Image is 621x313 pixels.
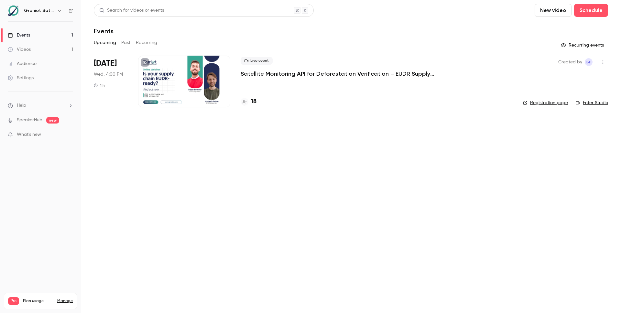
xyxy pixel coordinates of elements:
[8,46,31,53] div: Videos
[558,58,582,66] span: Created by
[8,5,18,16] img: Graniot Satellite Technologies SL
[8,60,37,67] div: Audience
[8,32,30,38] div: Events
[136,38,158,48] button: Recurring
[23,298,53,304] span: Plan usage
[576,100,608,106] a: Enter Studio
[94,83,105,88] div: 1 h
[24,7,54,14] h6: Graniot Satellite Technologies SL
[558,40,608,50] button: Recurring events
[99,7,164,14] div: Search for videos or events
[535,4,572,17] button: New video
[46,117,59,124] span: new
[586,58,591,66] span: BF
[17,102,26,109] span: Help
[94,27,114,35] h1: Events
[241,57,273,65] span: Live event
[94,38,116,48] button: Upcoming
[8,102,73,109] li: help-dropdown-opener
[57,298,73,304] a: Manage
[523,100,568,106] a: Registration page
[94,58,117,69] span: [DATE]
[94,56,128,107] div: Sep 10 Wed, 4:00 PM (Europe/Paris)
[241,97,256,106] a: 18
[17,131,41,138] span: What's new
[8,297,19,305] span: Pro
[574,4,608,17] button: Schedule
[8,75,34,81] div: Settings
[251,97,256,106] h4: 18
[17,117,42,124] a: SpeakerHub
[94,71,123,78] span: Wed, 4:00 PM
[585,58,593,66] span: Beliza Falcon
[121,38,131,48] button: Past
[241,70,435,78] a: Satellite Monitoring API for Deforestation Verification – EUDR Supply Chains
